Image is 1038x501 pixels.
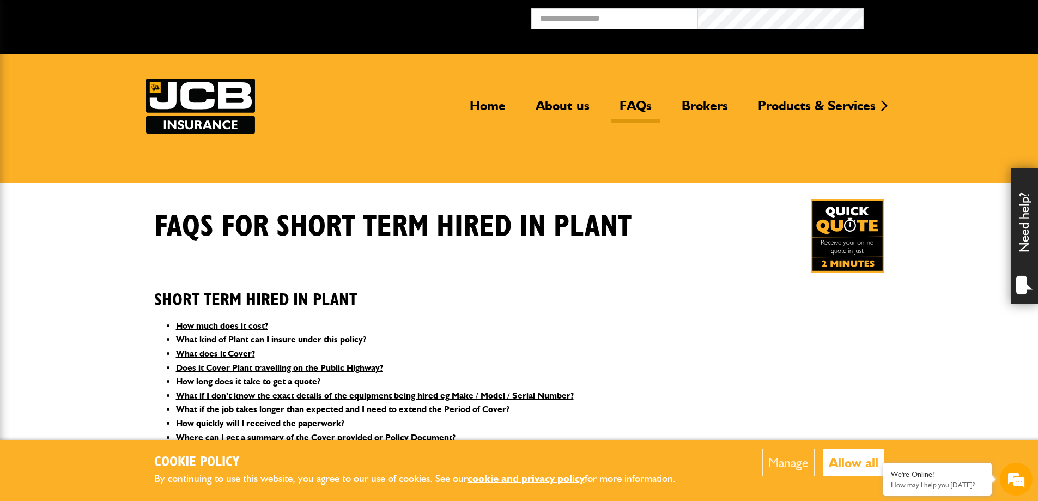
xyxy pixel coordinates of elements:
[176,321,268,331] a: How much does it cost?
[176,390,574,401] a: What if I don’t know the exact details of the equipment being hired eg Make / Model / Serial Number?
[673,98,736,123] a: Brokers
[176,348,255,359] a: What does it Cover?
[176,363,383,373] a: Does it Cover Plant travelling on the Public Highway?
[811,199,884,273] a: Get your insurance quote in just 2-minutes
[823,449,884,476] button: Allow all
[146,79,255,134] img: JCB Insurance Services logo
[176,334,366,345] a: What kind of Plant can I insure under this policy?
[891,481,984,489] p: How may I help you today?
[176,376,320,387] a: How long does it take to get a quote?
[611,98,660,123] a: FAQs
[154,454,694,471] h2: Cookie Policy
[750,98,884,123] a: Products & Services
[864,8,1030,25] button: Broker Login
[176,432,456,443] a: Where can I get a summary of the Cover provided or Policy Document?
[891,470,984,479] div: We're Online!
[762,449,815,476] button: Manage
[176,404,509,414] a: What if the job takes longer than expected and I need to extend the Period of Cover?
[1011,168,1038,304] div: Need help?
[154,470,694,487] p: By continuing to use this website, you agree to our use of cookies. See our for more information.
[154,209,632,245] h1: FAQS for Short Term Hired In Plant
[176,418,344,428] a: How quickly will I received the paperwork?
[146,79,255,134] a: JCB Insurance Services
[527,98,598,123] a: About us
[154,273,884,310] h2: Short Term Hired In Plant
[468,472,585,485] a: cookie and privacy policy
[811,199,884,273] img: Quick Quote
[462,98,514,123] a: Home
